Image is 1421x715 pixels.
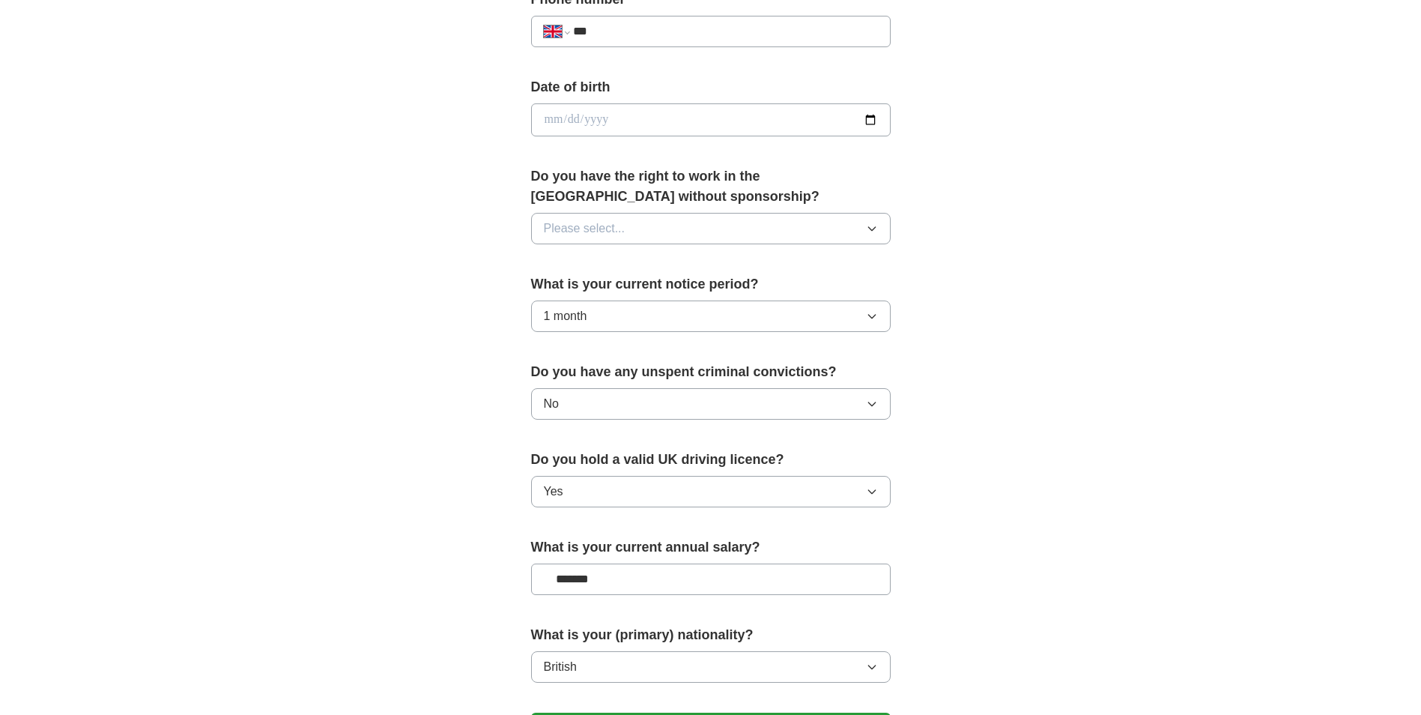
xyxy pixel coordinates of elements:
[531,450,891,470] label: Do you hold a valid UK driving licence?
[531,213,891,244] button: Please select...
[531,476,891,507] button: Yes
[531,77,891,97] label: Date of birth
[531,301,891,332] button: 1 month
[544,220,625,238] span: Please select...
[531,537,891,558] label: What is your current annual salary?
[544,658,577,676] span: British
[531,651,891,683] button: British
[544,483,563,501] span: Yes
[531,166,891,207] label: Do you have the right to work in the [GEOGRAPHIC_DATA] without sponsorship?
[531,274,891,295] label: What is your current notice period?
[531,388,891,420] button: No
[544,307,587,325] span: 1 month
[531,625,891,645] label: What is your (primary) nationality?
[544,395,559,413] span: No
[531,362,891,382] label: Do you have any unspent criminal convictions?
